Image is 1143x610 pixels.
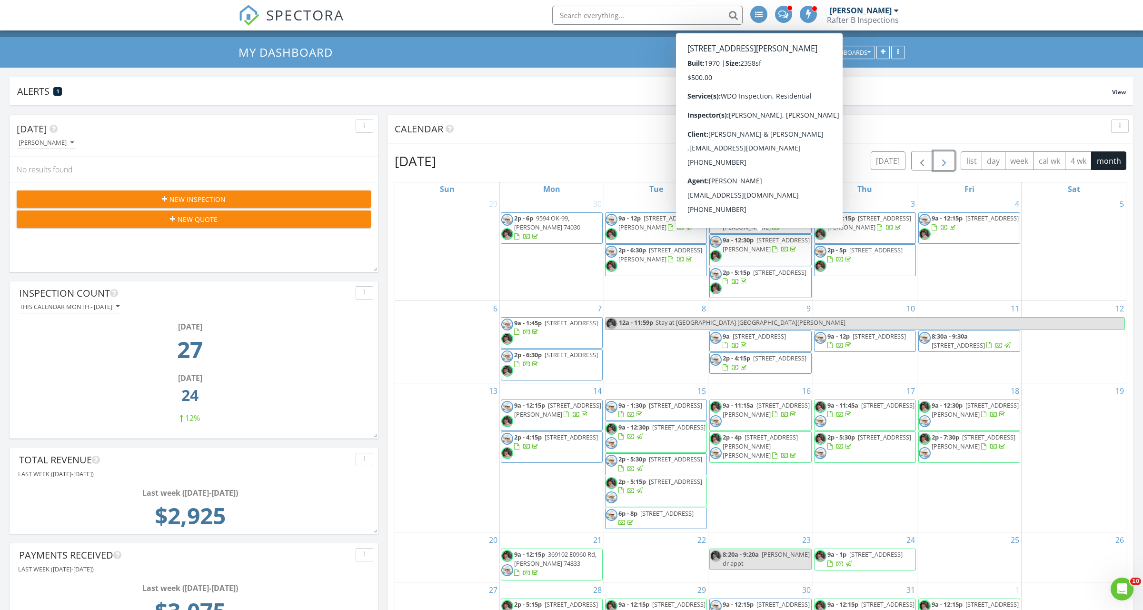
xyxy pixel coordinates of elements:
[723,332,730,340] span: 9a
[652,600,706,609] span: [STREET_ADDRESS]
[708,196,813,300] td: Go to July 2, 2025
[723,550,759,559] span: 8:20a - 9:20a
[710,268,722,280] img: screenshot_20220419_at_1.22.16_pm_195_.png
[545,319,598,327] span: [STREET_ADDRESS]
[813,300,917,383] td: Go to July 10, 2025
[656,318,845,327] span: Stay at [GEOGRAPHIC_DATA] [GEOGRAPHIC_DATA][PERSON_NAME]
[499,532,604,582] td: Go to July 21, 2025
[606,246,617,258] img: screenshot_20220419_at_1.22.16_pm_195_.png
[708,300,813,383] td: Go to July 9, 2025
[1113,383,1126,399] a: Go to July 19, 2025
[753,354,806,362] span: [STREET_ADDRESS]
[591,532,604,548] a: Go to July 21, 2025
[723,401,754,410] span: 9a - 11:15a
[501,433,513,445] img: screenshot_20220419_at_1.22.16_pm_195_.png
[239,5,259,26] img: The Best Home Inspection Software - Spectora
[708,532,813,582] td: Go to July 23, 2025
[1009,301,1021,316] a: Go to July 11, 2025
[815,246,826,258] img: screenshot_20220419_at_1.22.16_pm_195_.png
[647,182,665,196] a: Tuesday
[919,401,931,413] img: screenshot_20250326_193517_facebook.jpg
[723,268,750,277] span: 2p - 5:15p
[918,400,1020,431] a: 9a - 12:30p [STREET_ADDRESS][PERSON_NAME]
[591,582,604,598] a: Go to July 28, 2025
[618,214,697,231] a: 9a - 12p [STREET_ADDRESS][PERSON_NAME]
[1022,300,1126,383] td: Go to July 12, 2025
[596,301,604,316] a: Go to July 7, 2025
[491,301,499,316] a: Go to July 6, 2025
[723,236,810,253] a: 9a - 12:30p [STREET_ADDRESS][PERSON_NAME]
[514,401,545,410] span: 9a - 12:15p
[606,491,617,503] img: screenshot_20220419_at_1.22.16_pm_195_.png
[919,415,931,427] img: screenshot_20220419_at_1.22.16_pm_195_.png
[709,267,811,298] a: 2p - 5:15p [STREET_ADDRESS]
[815,260,826,272] img: screenshot_20250326_193517_facebook.jpg
[266,5,344,25] span: SPECTORA
[805,301,813,316] a: Go to July 9, 2025
[800,383,813,399] a: Go to July 16, 2025
[827,550,903,568] a: 9a - 1p [STREET_ADDRESS]
[169,194,226,204] span: New Inspection
[723,401,810,419] a: 9a - 11:15a [STREET_ADDRESS][PERSON_NAME]
[487,532,499,548] a: Go to July 20, 2025
[917,532,1021,582] td: Go to July 25, 2025
[618,214,641,222] span: 9a - 12p
[1022,532,1126,582] td: Go to July 26, 2025
[904,383,917,399] a: Go to July 17, 2025
[723,236,754,244] span: 9a - 12:30p
[815,550,826,562] img: screenshot_20250326_193517_facebook.jpg
[827,15,899,25] div: Rafter B Inspections
[606,455,617,467] img: screenshot_20220419_at_1.22.16_pm_195_.png
[932,433,959,441] span: 2p - 7:30p
[871,151,905,170] button: [DATE]
[604,300,708,383] td: Go to July 8, 2025
[501,212,603,244] a: 2p - 6p 9594 OK-99, [PERSON_NAME] 74030
[514,350,598,368] a: 2p - 6:30p [STREET_ADDRESS]
[606,318,617,330] img: screenshot_20250326_193517_facebook.jpg
[1112,88,1126,96] span: View
[178,214,218,224] span: New Quote
[723,214,745,222] span: 8a - 10a
[733,332,786,340] span: [STREET_ADDRESS]
[709,400,811,431] a: 9a - 11:15a [STREET_ADDRESS][PERSON_NAME]
[552,6,743,25] input: Search everything...
[1066,182,1082,196] a: Saturday
[827,401,858,410] span: 9a - 11:45a
[828,50,871,56] div: Dashboards
[514,433,598,450] a: 2p - 4:15p [STREET_ADDRESS]
[965,600,1019,609] span: [STREET_ADDRESS]
[904,532,917,548] a: Go to July 24, 2025
[918,330,1020,352] a: 8:30a - 9:30a [STREET_ADDRESS]
[501,350,513,362] img: screenshot_20220419_at_1.22.16_pm_195_.png
[723,354,750,362] span: 2p - 4:15p
[824,46,875,60] button: Dashboards
[827,401,914,419] a: 9a - 11:45a [STREET_ADDRESS]
[723,332,786,350] a: 9a [STREET_ADDRESS]
[1009,383,1021,399] a: Go to July 18, 2025
[605,453,707,475] a: 2p - 5:30p [STREET_ADDRESS]
[708,383,813,532] td: Go to July 16, 2025
[514,550,596,577] a: 9a - 12:15p 369102 E0960 Rd, [PERSON_NAME] 74833
[605,476,707,507] a: 2p - 5:15p [STREET_ADDRESS]
[618,600,649,609] span: 9a - 12:15p
[17,210,371,228] button: New Quote
[710,282,722,294] img: screenshot_20250326_193517_facebook.jpg
[1013,196,1021,211] a: Go to July 4, 2025
[932,401,1019,419] span: [STREET_ADDRESS][PERSON_NAME]
[501,214,513,226] img: screenshot_20220419_at_1.22.16_pm_195_.png
[17,122,47,135] span: [DATE]
[813,383,917,532] td: Go to July 17, 2025
[606,477,617,489] img: screenshot_20250326_193517_facebook.jpg
[618,423,649,431] span: 9a - 12:30p
[932,332,1012,350] a: 8:30a - 9:30a [STREET_ADDRESS]
[827,550,846,559] span: 9a - 1p
[618,246,702,263] span: [STREET_ADDRESS][PERSON_NAME]
[814,244,916,276] a: 2p - 5p [STREET_ADDRESS]
[814,400,916,431] a: 9a - 11:45a [STREET_ADDRESS]
[545,433,598,441] span: [STREET_ADDRESS]
[604,383,708,532] td: Go to July 15, 2025
[239,13,344,33] a: SPECTORA
[827,246,846,254] span: 2p - 5p
[591,383,604,399] a: Go to July 14, 2025
[618,423,706,440] a: 9a - 12:30p [STREET_ADDRESS]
